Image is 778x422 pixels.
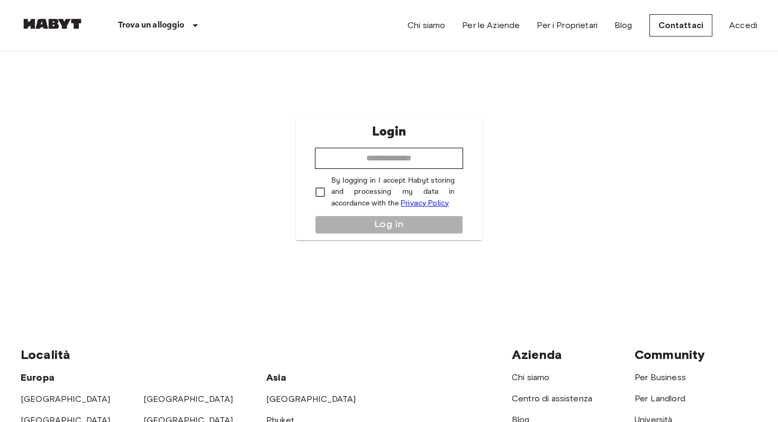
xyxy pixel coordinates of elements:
img: Habyt [21,19,84,29]
span: Europa [21,372,55,383]
span: Asia [266,372,287,383]
a: Per Business [635,372,686,382]
p: Trova un alloggio [118,19,185,32]
a: Privacy Policy [401,199,449,208]
p: Login [372,122,406,141]
a: Chi siamo [408,19,445,32]
span: Community [635,347,705,362]
span: Azienda [512,347,562,362]
a: [GEOGRAPHIC_DATA] [21,394,111,404]
a: Blog [614,19,632,32]
a: Accedi [729,19,757,32]
a: Per Landlord [635,393,685,403]
a: Per le Aziende [462,19,520,32]
a: Contattaci [649,14,713,37]
p: By logging in I accept Habyt storing and processing my data in accordance with the [331,175,455,209]
span: Località [21,347,70,362]
a: Chi siamo [512,372,549,382]
a: [GEOGRAPHIC_DATA] [266,394,356,404]
a: Centro di assistenza [512,393,592,403]
a: Per i Proprietari [537,19,598,32]
a: [GEOGRAPHIC_DATA] [143,394,233,404]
